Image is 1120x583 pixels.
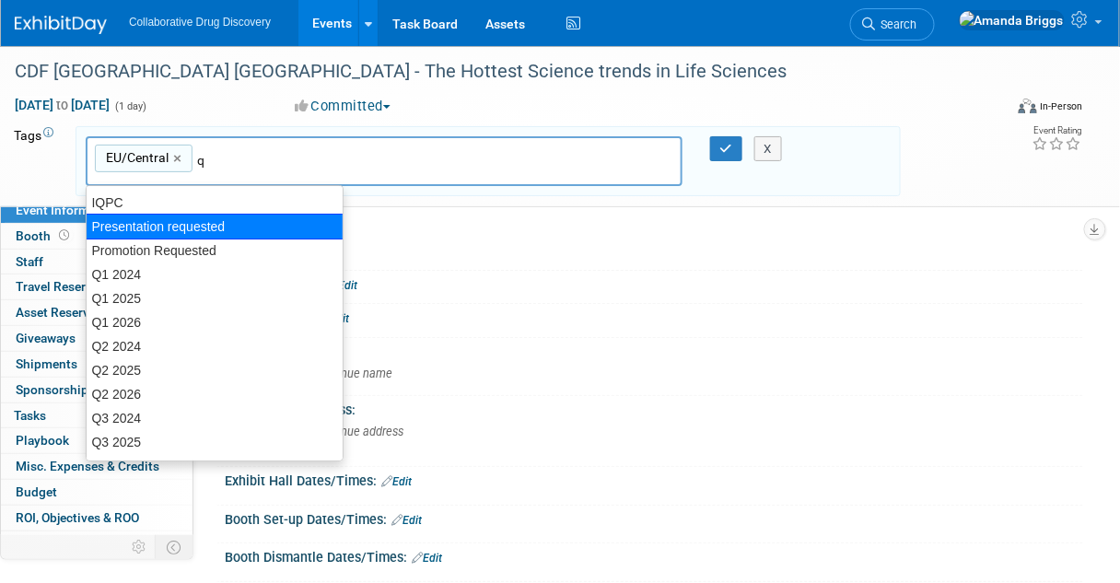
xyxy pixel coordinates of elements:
a: Edit [381,475,412,488]
span: Booth [16,228,73,243]
span: Misc. Expenses & Credits [16,459,159,473]
span: Giveaways [16,331,76,345]
a: ROI, Objectives & ROO [1,506,192,531]
a: Giveaways [1,326,192,351]
div: Q1 2025 [87,286,343,310]
span: Staff [16,254,43,269]
img: Format-Inperson.png [1019,99,1037,113]
div: Booth Dismantle Dates/Times: [225,543,1083,567]
span: Search [875,17,917,31]
td: Personalize Event Tab Strip [123,535,156,559]
div: Q3 2026 [87,454,343,478]
div: Exhibit Hall Dates/Times: [225,467,1083,491]
div: Q2 2025 [87,358,343,382]
span: Budget [16,484,57,499]
div: Event Feedback: [225,271,1083,295]
a: Sponsorships [1,378,192,402]
a: Budget [1,480,192,505]
span: [DATE] [DATE] [14,97,111,113]
span: Shipments [16,356,77,371]
button: Committed [288,97,398,116]
a: × [173,148,185,169]
a: Search [850,8,935,41]
a: Event Information [1,198,192,223]
div: Q2 2024 [87,334,343,358]
a: Booth [1,224,192,249]
div: Q2 2026 [87,382,343,406]
a: Misc. Expenses & Credits [1,454,192,479]
div: Event Website: [225,304,1083,328]
a: Asset Reservations [1,300,192,325]
div: Q3 2025 [87,430,343,454]
a: Playbook [1,428,192,453]
span: EU/Central [102,148,169,167]
div: In-Person [1040,99,1083,113]
div: Q1 2024 [87,262,343,286]
div: Pod Notes: [225,218,1083,242]
div: Booth Set-up Dates/Times: [225,506,1083,530]
span: Travel Reservations [16,279,128,294]
div: Presentation requested [86,214,344,239]
span: Tasks [14,408,46,423]
div: Event Venue Name: [225,338,1083,361]
td: Tags [14,126,59,197]
img: Amanda Briggs [959,10,1065,30]
div: Event Rating [1032,126,1082,135]
div: CDF [GEOGRAPHIC_DATA] [GEOGRAPHIC_DATA] - The Hottest Science trends in Life Sciences [8,55,992,88]
input: Type tag and hit enter [197,151,455,169]
span: Collaborative Drug Discovery [129,16,271,29]
div: Q1 2026 [87,310,343,334]
a: Edit [412,552,442,565]
div: IQPC [87,191,343,215]
span: ROI, Objectives & ROO [16,510,139,525]
div: Q3 2024 [87,406,343,430]
a: Staff [1,250,192,274]
span: Sponsorships [16,382,95,397]
button: X [754,136,783,162]
img: ExhibitDay [15,16,107,34]
a: Shipments [1,352,192,377]
a: Travel Reservations [1,274,192,299]
div: Event Format [928,96,1084,123]
a: Edit [391,514,422,527]
div: Promotion Requested [87,239,343,262]
span: to [53,98,71,112]
div: Event Venue Address: [225,396,1083,419]
span: Booth not reserved yet [55,228,73,242]
td: Toggle Event Tabs [156,535,193,559]
span: Playbook [16,433,69,448]
span: Event Information [16,203,119,217]
span: Asset Reservations [16,305,125,320]
span: (1 day) [113,100,146,112]
a: Tasks [1,403,192,428]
